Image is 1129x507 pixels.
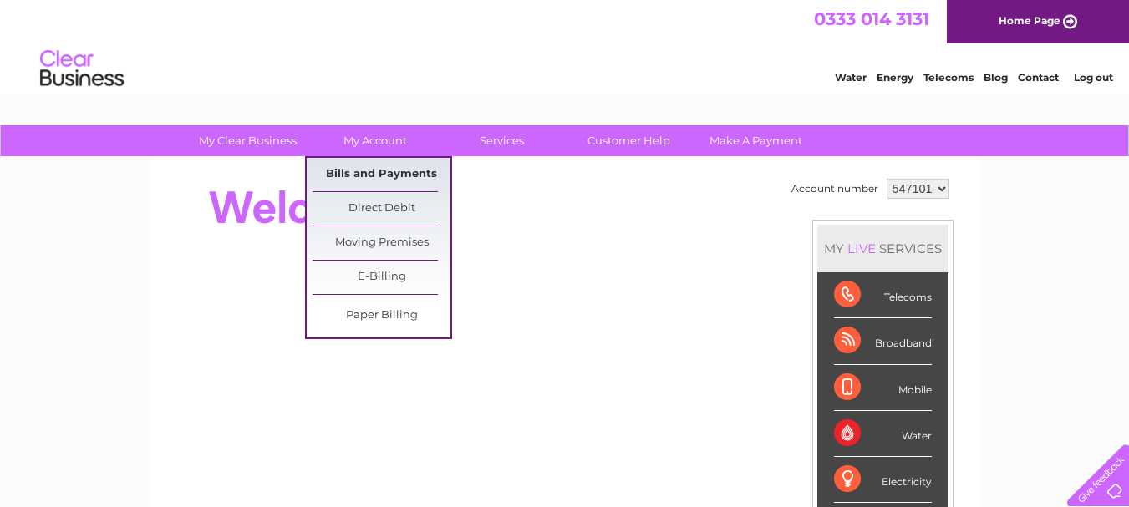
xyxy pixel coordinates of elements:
[877,71,913,84] a: Energy
[313,261,450,294] a: E-Billing
[834,365,932,411] div: Mobile
[433,125,571,156] a: Services
[834,457,932,503] div: Electricity
[835,71,867,84] a: Water
[844,241,879,256] div: LIVE
[1018,71,1059,84] a: Contact
[39,43,125,94] img: logo.png
[834,318,932,364] div: Broadband
[560,125,698,156] a: Customer Help
[984,71,1008,84] a: Blog
[313,299,450,332] a: Paper Billing
[923,71,974,84] a: Telecoms
[817,225,948,272] div: MY SERVICES
[834,411,932,457] div: Water
[834,272,932,318] div: Telecoms
[179,125,317,156] a: My Clear Business
[1074,71,1113,84] a: Log out
[687,125,825,156] a: Make A Payment
[170,9,960,81] div: Clear Business is a trading name of Verastar Limited (registered in [GEOGRAPHIC_DATA] No. 3667643...
[313,226,450,260] a: Moving Premises
[313,192,450,226] a: Direct Debit
[313,158,450,191] a: Bills and Payments
[814,8,929,29] a: 0333 014 3131
[787,175,882,203] td: Account number
[306,125,444,156] a: My Account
